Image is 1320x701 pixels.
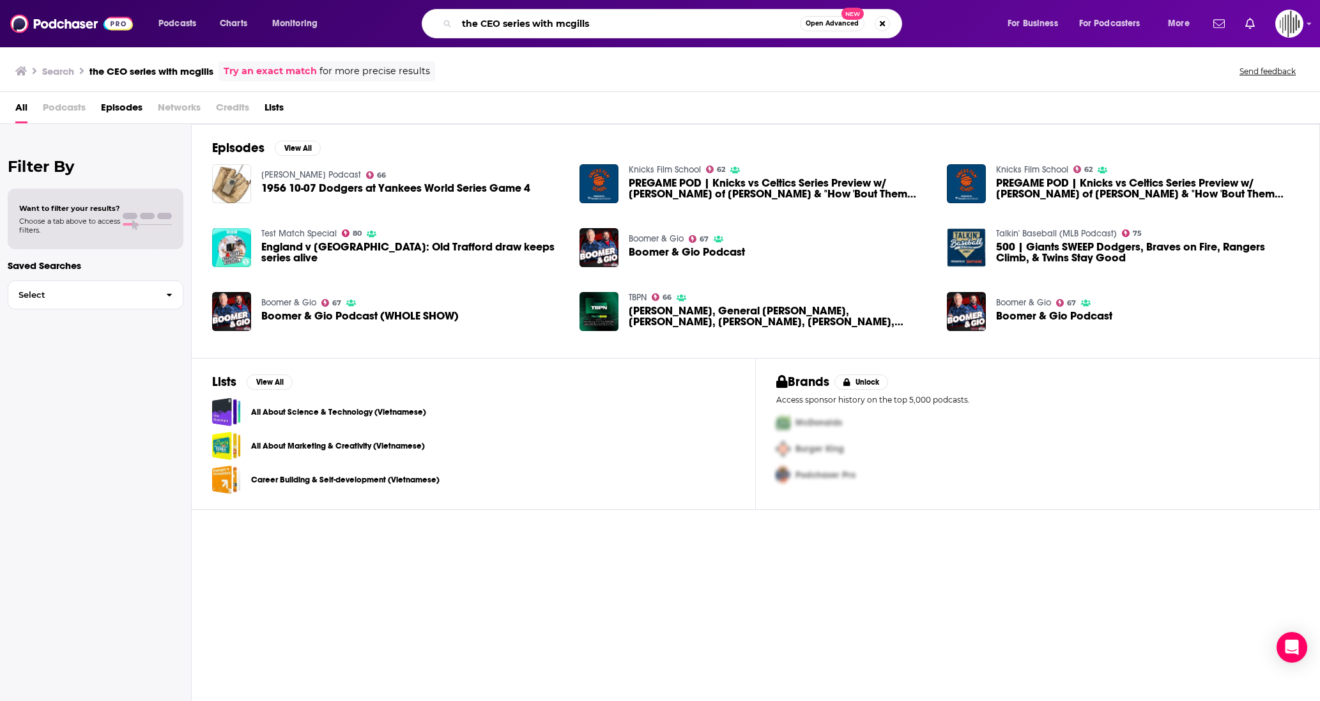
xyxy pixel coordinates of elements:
[629,164,701,175] a: Knicks Film School
[216,97,249,123] span: Credits
[996,178,1299,199] a: PREGAME POD | Knicks vs Celtics Series Preview w/ Jack Simone of Hardwood Houdini & "How 'Bout Th...
[700,236,709,242] span: 67
[251,405,426,419] a: All About Science & Technology (Vietnamese)
[265,97,284,123] a: Lists
[1168,15,1190,33] span: More
[841,8,864,20] span: New
[806,20,859,27] span: Open Advanced
[319,64,430,79] span: for more precise results
[10,12,133,36] img: Podchaser - Follow, Share and Rate Podcasts
[834,374,889,390] button: Unlock
[795,470,856,481] span: Podchaser Pro
[629,305,932,327] span: [PERSON_NAME], General [PERSON_NAME], [PERSON_NAME], [PERSON_NAME], [PERSON_NAME], [PERSON_NAME],...
[332,300,341,306] span: 67
[771,436,795,462] img: Second Pro Logo
[261,311,459,321] a: Boomer & Gio Podcast (WHOLE SHOW)
[212,164,251,203] img: 1956 10-07 Dodgers at Yankees World Series Game 4
[1084,167,1093,173] span: 62
[771,410,795,436] img: First Pro Logo
[457,13,800,34] input: Search podcasts, credits, & more...
[1240,13,1260,35] a: Show notifications dropdown
[706,166,726,173] a: 62
[1275,10,1303,38] button: Show profile menu
[579,292,618,331] img: Daniel P. Driscoll, General Randy A. George, Gary Vaynerchuk, Harley Finkelstein, Delian Asparouh...
[251,439,425,453] a: All About Marketing & Creativity (Vietnamese)
[999,13,1074,34] button: open menu
[1277,632,1307,663] div: Open Intercom Messenger
[579,164,618,203] img: PREGAME POD | Knicks vs Celtics Series Preview w/ Jack Simone of Hardwood Houdini & "How 'Bout Th...
[261,242,564,263] span: England v [GEOGRAPHIC_DATA]: Old Trafford draw keeps series alive
[629,305,932,327] a: Daniel P. Driscoll, General Randy A. George, Gary Vaynerchuk, Harley Finkelstein, Delian Asparouh...
[342,229,362,237] a: 80
[101,97,142,123] a: Episodes
[1079,15,1140,33] span: For Podcasters
[275,141,321,156] button: View All
[795,443,844,454] span: Burger King
[776,395,1299,404] p: Access sponsor history on the top 5,000 podcasts.
[212,374,236,390] h2: Lists
[996,178,1299,199] span: PREGAME POD | Knicks vs Celtics Series Preview w/ [PERSON_NAME] of [PERSON_NAME] & "How 'Bout The...
[652,293,672,301] a: 66
[8,291,156,299] span: Select
[1236,66,1300,77] button: Send feedback
[1008,15,1058,33] span: For Business
[224,64,317,79] a: Try an exact match
[220,15,247,33] span: Charts
[1275,10,1303,38] img: User Profile
[150,13,213,34] button: open menu
[947,164,986,203] img: PREGAME POD | Knicks vs Celtics Series Preview w/ Jack Simone of Hardwood Houdini & "How 'Bout Th...
[158,97,201,123] span: Networks
[353,231,362,236] span: 80
[947,228,986,267] img: 500 | Giants SWEEP Dodgers, Braves on Fire, Rangers Climb, & Twins Stay Good
[434,9,914,38] div: Search podcasts, credits, & more...
[212,397,241,426] a: All About Science & Technology (Vietnamese)
[212,292,251,331] img: Boomer & Gio Podcast (WHOLE SHOW)
[947,292,986,331] img: Boomer & Gio Podcast
[261,183,530,194] a: 1956 10-07 Dodgers at Yankees World Series Game 4
[579,228,618,267] img: Boomer & Gio Podcast
[1056,299,1077,307] a: 67
[251,473,440,487] a: Career Building & Self-development (Vietnamese)
[15,97,27,123] a: All
[377,173,386,178] span: 66
[212,374,293,390] a: ListsView All
[1122,229,1142,237] a: 75
[212,140,321,156] a: EpisodesView All
[261,228,337,239] a: Test Match Special
[19,217,120,235] span: Choose a tab above to access filters.
[321,299,342,307] a: 67
[261,297,316,308] a: Boomer & Gio
[89,65,213,77] h3: the CEO series with mcgills
[629,233,684,244] a: Boomer & Gio
[1133,231,1142,236] span: 75
[272,15,318,33] span: Monitoring
[19,204,120,213] span: Want to filter your results?
[366,171,387,179] a: 66
[689,235,709,243] a: 67
[42,65,74,77] h3: Search
[629,178,932,199] span: PREGAME POD | Knicks vs Celtics Series Preview w/ [PERSON_NAME] of [PERSON_NAME] & "How 'Bout The...
[663,295,672,300] span: 66
[996,242,1299,263] a: 500 | Giants SWEEP Dodgers, Braves on Fire, Rangers Climb, & Twins Stay Good
[996,228,1117,239] a: Talkin' Baseball (MLB Podcast)
[800,16,864,31] button: Open AdvancedNew
[629,247,745,258] a: Boomer & Gio Podcast
[158,15,196,33] span: Podcasts
[212,228,251,267] img: England v India: Old Trafford draw keeps series alive
[1208,13,1230,35] a: Show notifications dropdown
[629,292,647,303] a: TBPN
[212,431,241,460] span: All About Marketing & Creativity (Vietnamese)
[629,178,932,199] a: PREGAME POD | Knicks vs Celtics Series Preview w/ Jack Simone of Hardwood Houdini & "How 'Bout Th...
